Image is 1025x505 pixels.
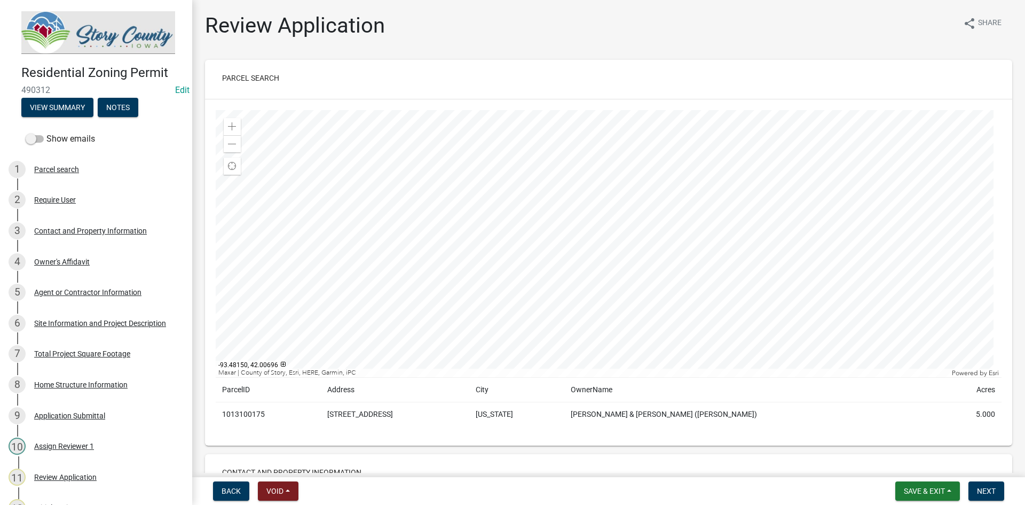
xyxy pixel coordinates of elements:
div: 9 [9,407,26,424]
td: City [469,378,564,402]
div: Zoom in [224,118,241,135]
button: shareShare [955,13,1010,34]
div: Home Structure Information [34,381,128,389]
a: Edit [175,85,190,95]
h1: Review Application [205,13,385,38]
i: share [963,17,976,30]
td: OwnerName [564,378,941,402]
div: Assign Reviewer 1 [34,442,94,450]
button: Contact and Property Information [214,463,370,482]
span: Void [266,487,283,495]
div: 10 [9,438,26,455]
button: Void [258,481,298,501]
span: Save & Exit [904,487,945,495]
button: Parcel search [214,68,288,88]
span: Next [977,487,996,495]
td: Address [321,378,469,402]
img: Story County, Iowa [21,11,175,54]
div: Review Application [34,473,97,481]
td: Acres [941,378,1002,402]
div: 2 [9,191,26,208]
label: Show emails [26,133,95,145]
div: Application Submittal [34,412,105,419]
button: Back [213,481,249,501]
div: 6 [9,315,26,332]
div: 4 [9,253,26,270]
div: Site Information and Project Description [34,320,166,327]
td: ParcelID [216,378,321,402]
div: Owner's Affidavit [34,258,90,266]
span: Share [978,17,1002,30]
div: 3 [9,222,26,239]
a: Esri [989,369,999,377]
div: Parcel search [34,166,79,173]
td: 1013100175 [216,402,321,427]
div: 11 [9,469,26,486]
div: 1 [9,161,26,178]
td: 5.000 [941,402,1002,427]
div: Total Project Square Footage [34,350,130,358]
td: [STREET_ADDRESS] [321,402,469,427]
td: [PERSON_NAME] & [PERSON_NAME] ([PERSON_NAME]) [564,402,941,427]
button: Save & Exit [895,481,960,501]
wm-modal-confirm: Summary [21,104,93,112]
span: 490312 [21,85,171,95]
wm-modal-confirm: Notes [98,104,138,112]
div: Maxar | County of Story, Esri, HERE, Garmin, iPC [216,369,949,377]
div: Require User [34,196,76,204]
button: Notes [98,98,138,117]
div: Powered by [949,369,1002,377]
td: [US_STATE] [469,402,564,427]
div: 7 [9,345,26,362]
span: Back [222,487,241,495]
h4: Residential Zoning Permit [21,65,184,81]
div: 8 [9,376,26,393]
wm-modal-confirm: Edit Application Number [175,85,190,95]
div: Agent or Contractor Information [34,289,141,296]
div: Zoom out [224,135,241,152]
div: 5 [9,284,26,301]
div: Find my location [224,158,241,175]
div: Contact and Property Information [34,227,147,235]
button: Next [968,481,1004,501]
button: View Summary [21,98,93,117]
